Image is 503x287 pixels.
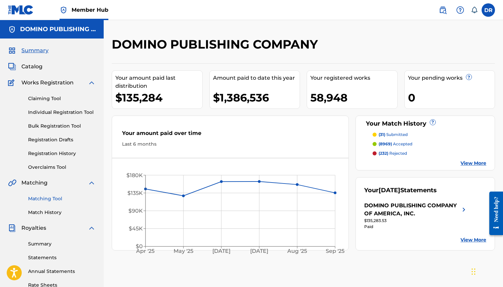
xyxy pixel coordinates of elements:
span: [DATE] [379,187,400,194]
a: Statements [28,254,96,261]
div: Drag [472,262,476,282]
a: Match History [28,209,96,216]
span: Matching [21,179,47,187]
p: submitted [379,132,408,138]
img: expand [88,179,96,187]
a: Matching Tool [28,195,96,202]
a: Registration Drafts [28,136,96,143]
span: ? [430,120,435,125]
a: SummarySummary [8,47,48,55]
tspan: Aug '25 [287,248,307,254]
a: CatalogCatalog [8,63,42,71]
iframe: Chat Widget [470,255,503,287]
span: (232) [379,151,388,156]
span: Royalties [21,224,46,232]
a: Annual Statements [28,268,96,275]
img: Works Registration [8,79,17,87]
a: Individual Registration Tool [28,109,96,116]
div: Your amount paid over time [122,129,338,141]
a: View More [461,160,486,167]
p: accepted [379,141,412,147]
a: (232) rejected [373,150,486,156]
span: (31) [379,132,385,137]
div: Your amount paid last distribution [115,74,202,90]
div: Your Statements [364,186,437,195]
tspan: Sep '25 [326,248,344,254]
h2: DOMINO PUBLISHING COMPANY [112,37,321,52]
div: $135,283.53 [364,218,468,224]
tspan: Apr '25 [136,248,155,254]
div: $1,386,536 [213,90,300,105]
div: Your pending works [408,74,495,82]
p: rejected [379,150,407,156]
tspan: $0 [136,243,143,249]
span: Catalog [21,63,42,71]
img: help [456,6,464,14]
span: Summary [21,47,48,55]
a: (8969) accepted [373,141,486,147]
h5: DOMINO PUBLISHING COMPANY [20,25,96,33]
tspan: May '25 [174,248,193,254]
img: Catalog [8,63,16,71]
div: Notifications [471,7,478,13]
div: User Menu [482,3,495,17]
tspan: [DATE] [250,248,268,254]
img: MLC Logo [8,5,34,15]
a: Summary [28,240,96,247]
img: expand [88,224,96,232]
div: Paid [364,224,468,230]
a: Public Search [436,3,449,17]
div: Last 6 months [122,141,338,148]
a: Registration History [28,150,96,157]
div: Help [454,3,467,17]
img: Top Rightsholder [60,6,68,14]
tspan: $180K [126,172,143,178]
tspan: [DATE] [212,248,230,254]
iframe: Resource Center [484,186,503,240]
img: search [439,6,447,14]
img: expand [88,79,96,87]
tspan: $90K [128,208,143,214]
tspan: $135K [127,190,143,196]
tspan: $45K [129,225,143,232]
span: (8969) [379,141,392,146]
a: Overclaims Tool [28,164,96,171]
img: Royalties [8,224,16,232]
div: 0 [408,90,495,105]
a: DOMINO PUBLISHING COMPANY OF AMERICA, INC.right chevron icon$135,283.53Paid [364,202,468,230]
div: 58,948 [310,90,397,105]
img: Matching [8,179,16,187]
a: (31) submitted [373,132,486,138]
div: Your registered works [310,74,397,82]
a: View More [461,236,486,243]
img: Accounts [8,25,16,33]
div: Amount paid to date this year [213,74,300,82]
div: $135,284 [115,90,202,105]
span: Works Registration [21,79,74,87]
div: Your Match History [364,119,486,128]
a: Bulk Registration Tool [28,123,96,130]
span: ? [466,74,472,80]
div: DOMINO PUBLISHING COMPANY OF AMERICA, INC. [364,202,460,218]
img: Summary [8,47,16,55]
span: Member Hub [72,6,108,14]
a: Claiming Tool [28,95,96,102]
img: right chevron icon [460,202,468,218]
